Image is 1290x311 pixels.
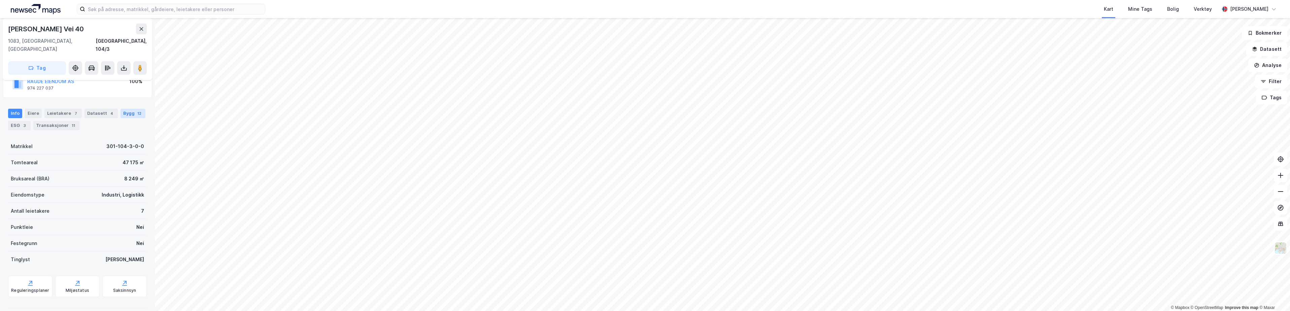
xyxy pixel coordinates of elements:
[11,159,38,167] div: Tomteareal
[11,207,49,215] div: Antall leietakere
[44,109,82,118] div: Leietakere
[85,4,265,14] input: Søk på adresse, matrikkel, gårdeiere, leietakere eller personer
[11,142,33,150] div: Matrikkel
[1255,75,1287,88] button: Filter
[8,24,85,34] div: [PERSON_NAME] Vei 40
[108,110,115,117] div: 4
[102,191,144,199] div: Industri, Logistikk
[1246,42,1287,56] button: Datasett
[136,110,143,117] div: 12
[70,122,77,129] div: 11
[1242,26,1287,40] button: Bokmerker
[105,255,144,264] div: [PERSON_NAME]
[1274,242,1287,254] img: Z
[84,109,118,118] div: Datasett
[141,207,144,215] div: 7
[1128,5,1152,13] div: Mine Tags
[11,239,37,247] div: Festegrunn
[1230,5,1268,13] div: [PERSON_NAME]
[27,85,54,91] div: 974 227 037
[1248,59,1287,72] button: Analyse
[1225,305,1258,310] a: Improve this map
[11,223,33,231] div: Punktleie
[124,175,144,183] div: 8 249 ㎡
[8,109,22,118] div: Info
[123,159,144,167] div: 47 175 ㎡
[25,109,42,118] div: Eiere
[11,255,30,264] div: Tinglyst
[129,77,142,85] div: 100%
[11,175,49,183] div: Bruksareal (BRA)
[121,109,145,118] div: Bygg
[1194,5,1212,13] div: Verktøy
[1256,91,1287,104] button: Tags
[96,37,147,53] div: [GEOGRAPHIC_DATA], 104/3
[21,122,28,129] div: 3
[1167,5,1179,13] div: Bolig
[1256,279,1290,311] iframe: Chat Widget
[72,110,79,117] div: 7
[113,288,136,293] div: Saksinnsyn
[33,121,79,130] div: Transaksjoner
[11,288,49,293] div: Reguleringsplaner
[136,239,144,247] div: Nei
[1191,305,1223,310] a: OpenStreetMap
[1256,279,1290,311] div: Kontrollprogram for chat
[8,61,66,75] button: Tag
[11,191,44,199] div: Eiendomstype
[8,37,96,53] div: 1083, [GEOGRAPHIC_DATA], [GEOGRAPHIC_DATA]
[66,288,89,293] div: Miljøstatus
[136,223,144,231] div: Nei
[106,142,144,150] div: 301-104-3-0-0
[11,4,61,14] img: logo.a4113a55bc3d86da70a041830d287a7e.svg
[1104,5,1113,13] div: Kart
[1171,305,1189,310] a: Mapbox
[8,121,31,130] div: ESG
